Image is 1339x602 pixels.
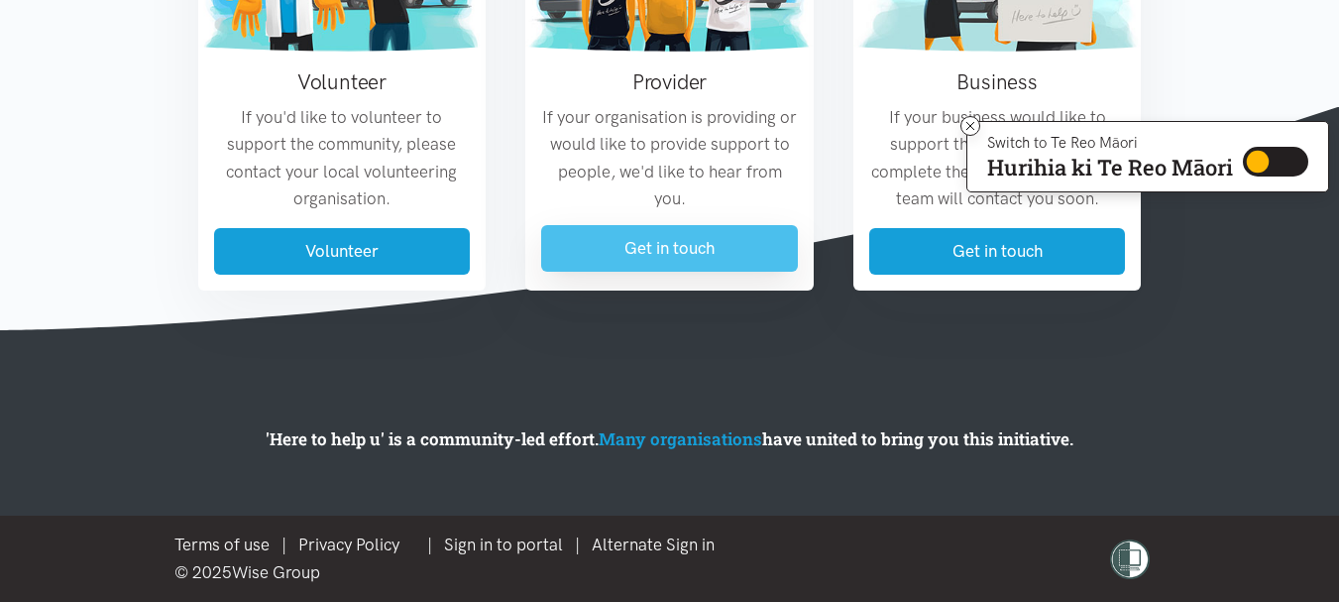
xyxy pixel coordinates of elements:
[243,425,1096,452] p: 'Here to help u' is a community-led effort. have united to bring you this initiative.
[541,104,798,212] p: If your organisation is providing or would like to provide support to people, we'd like to hear f...
[869,228,1126,275] a: Get in touch
[298,535,399,554] a: Privacy Policy
[541,67,798,96] h3: Provider
[869,104,1126,212] p: If your business would like to support this initiative, please complete the form and one of our t...
[427,535,726,554] span: | |
[214,228,471,275] a: Volunteer
[987,137,1233,149] p: Switch to Te Reo Māori
[174,535,270,554] a: Terms of use
[599,427,762,450] a: Many organisations
[444,535,563,554] a: Sign in to portal
[869,67,1126,96] h3: Business
[232,562,320,582] a: Wise Group
[214,104,471,212] p: If you'd like to volunteer to support the community, please contact your local volunteering organ...
[174,559,726,586] div: © 2025
[1110,540,1150,579] img: shielded
[592,535,715,554] a: Alternate Sign in
[987,159,1233,177] p: Hurihia ki Te Reo Māori
[174,532,726,558] div: |
[541,225,798,272] a: Get in touch
[214,67,471,96] h3: Volunteer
